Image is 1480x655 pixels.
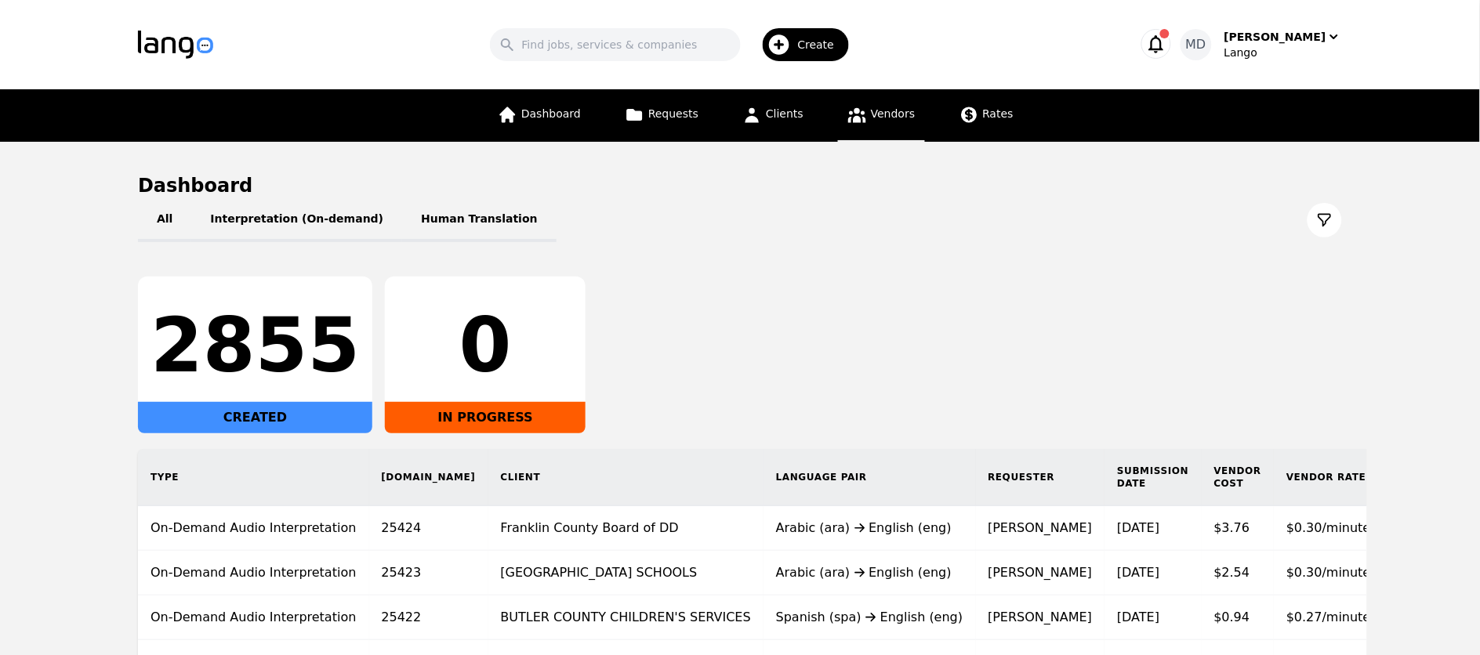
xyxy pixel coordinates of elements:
td: $2.54 [1202,551,1275,595]
th: Vendor Rate [1274,449,1384,506]
th: Submission Date [1105,449,1201,506]
a: Requests [615,89,708,142]
div: 2855 [151,308,360,383]
input: Find jobs, services & companies [490,28,741,61]
td: On-Demand Audio Interpretation [138,506,369,551]
a: Rates [950,89,1023,142]
span: MD [1186,35,1206,54]
th: [DOMAIN_NAME] [369,449,488,506]
td: $3.76 [1202,506,1275,551]
a: Dashboard [488,89,590,142]
span: Dashboard [521,107,581,120]
a: Clients [733,89,813,142]
span: Create [798,37,846,52]
button: All [138,198,191,242]
button: Interpretation (On-demand) [191,198,402,242]
span: $0.27/minute [1286,610,1371,624]
img: Logo [138,31,213,59]
td: On-Demand Audio Interpretation [138,595,369,640]
td: BUTLER COUNTY CHILDREN'S SERVICES [488,595,764,640]
th: Client [488,449,764,506]
span: Rates [983,107,1014,120]
div: [PERSON_NAME] [1224,29,1326,45]
td: [GEOGRAPHIC_DATA] SCHOOLS [488,551,764,595]
div: CREATED [138,402,372,433]
td: $0.94 [1202,595,1275,640]
td: 25424 [369,506,488,551]
span: Vendors [871,107,915,120]
time: [DATE] [1117,610,1159,624]
th: Vendor Cost [1202,449,1275,506]
span: $0.30/minute [1286,565,1371,580]
td: [PERSON_NAME] [976,506,1105,551]
th: Type [138,449,369,506]
td: [PERSON_NAME] [976,551,1105,595]
button: Create [741,22,859,67]
th: Language Pair [764,449,976,506]
td: 25422 [369,595,488,640]
div: Arabic (ara) English (eng) [776,519,963,537]
td: 25423 [369,551,488,595]
time: [DATE] [1117,520,1159,535]
button: Filter [1308,203,1342,237]
button: MD[PERSON_NAME]Lango [1181,29,1342,60]
span: Requests [648,107,698,120]
div: IN PROGRESS [385,402,586,433]
td: On-Demand Audio Interpretation [138,551,369,595]
button: Human Translation [402,198,557,242]
div: Lango [1224,45,1342,60]
span: Clients [766,107,803,120]
div: Spanish (spa) English (eng) [776,608,963,627]
td: Franklin County Board of DD [488,506,764,551]
a: Vendors [838,89,924,142]
div: Arabic (ara) English (eng) [776,563,963,582]
time: [DATE] [1117,565,1159,580]
span: $0.30/minute [1286,520,1371,535]
td: [PERSON_NAME] [976,595,1105,640]
h1: Dashboard [138,173,1342,198]
div: 0 [397,308,573,383]
th: Requester [976,449,1105,506]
